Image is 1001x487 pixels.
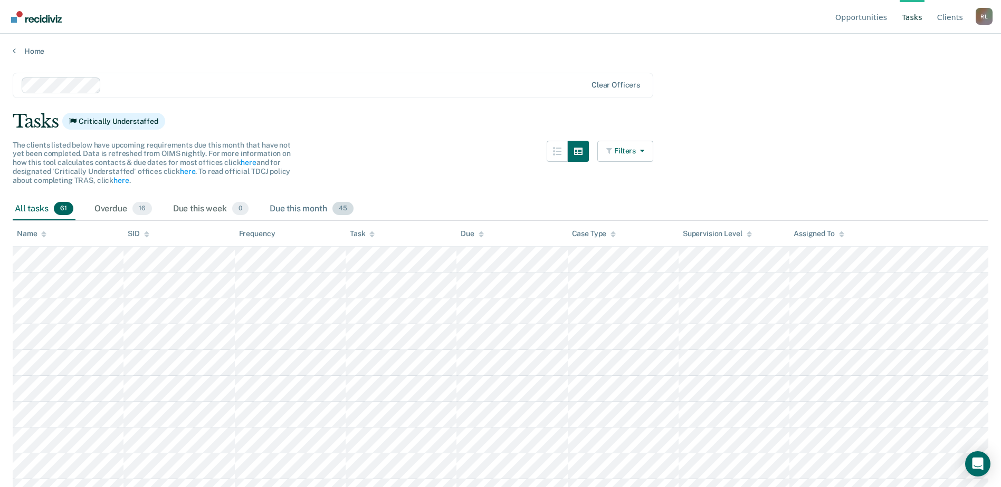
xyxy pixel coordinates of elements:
a: Home [13,46,988,56]
div: Due this week0 [171,198,251,221]
div: SID [128,229,149,238]
span: 0 [232,202,249,216]
a: here [113,176,129,184]
div: Overdue16 [92,198,154,221]
div: Clear officers [592,81,640,90]
div: Tasks [13,111,988,132]
div: Task [350,229,375,238]
span: 16 [132,202,152,216]
img: Recidiviz [11,11,62,23]
div: Frequency [239,229,275,238]
div: Open Intercom Messenger [965,451,990,476]
span: The clients listed below have upcoming requirements due this month that have not yet been complet... [13,141,291,184]
div: Name [17,229,46,238]
span: Critically Understaffed [62,113,165,130]
button: Profile dropdown button [976,8,993,25]
a: here [180,167,195,176]
span: 45 [332,202,354,216]
div: R L [976,8,993,25]
span: 61 [54,202,73,216]
div: Case Type [572,229,616,238]
div: Assigned To [794,229,844,238]
div: Supervision Level [683,229,752,238]
a: here [241,158,256,167]
div: Due this month45 [268,198,356,221]
div: Due [461,229,484,238]
div: All tasks61 [13,198,75,221]
button: Filters [597,141,653,162]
